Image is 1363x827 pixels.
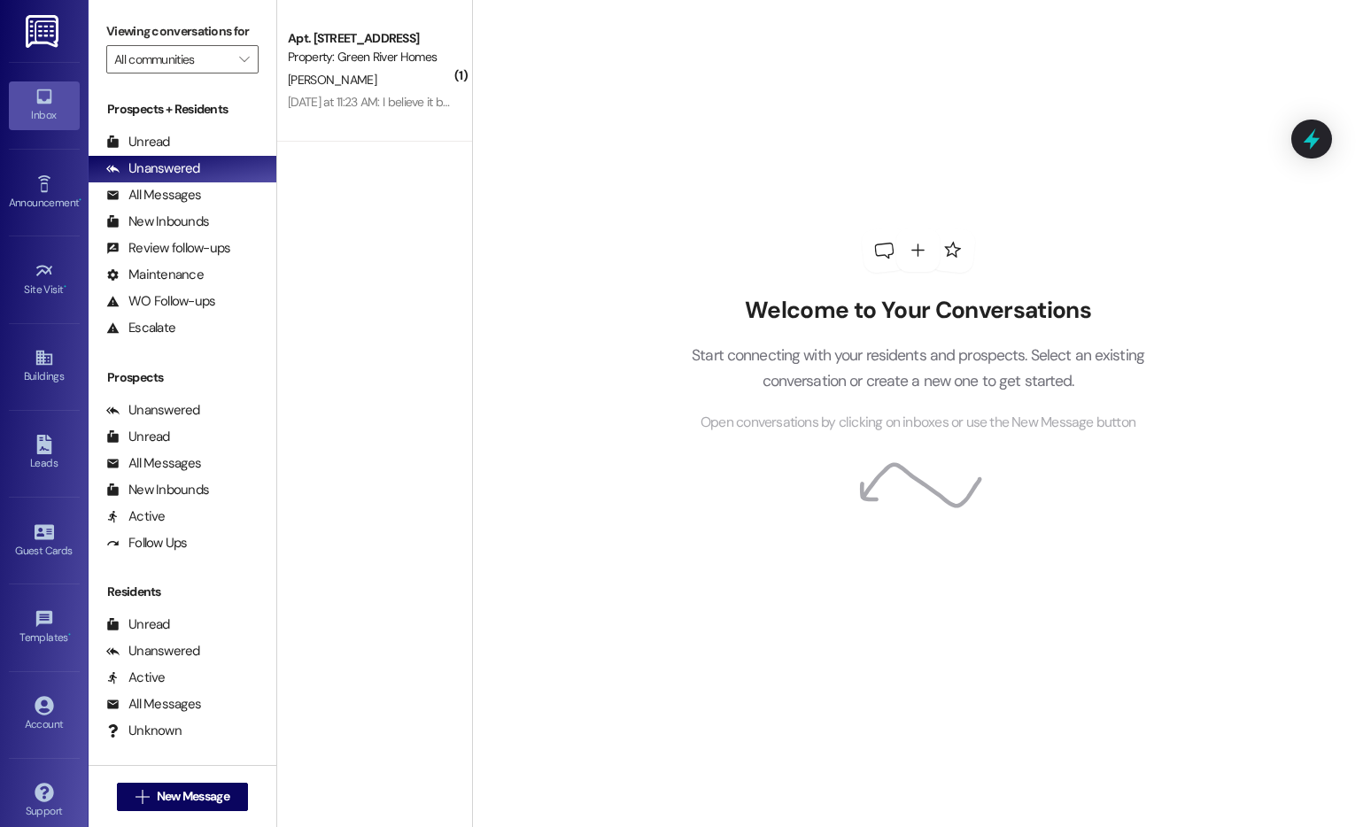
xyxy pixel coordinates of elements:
[106,428,170,446] div: Unread
[239,52,249,66] i: 
[9,517,80,565] a: Guest Cards
[136,790,149,804] i: 
[114,45,230,73] input: All communities
[79,194,81,206] span: •
[106,695,201,714] div: All Messages
[106,401,200,420] div: Unanswered
[89,583,276,601] div: Residents
[89,100,276,119] div: Prospects + Residents
[701,412,1135,434] span: Open conversations by clicking on inboxes or use the New Message button
[665,343,1172,393] p: Start connecting with your residents and prospects. Select an existing conversation or create a n...
[157,787,229,806] span: New Message
[288,72,376,88] span: [PERSON_NAME]
[89,368,276,387] div: Prospects
[9,429,80,477] a: Leads
[106,722,182,740] div: Unknown
[9,691,80,738] a: Account
[9,604,80,652] a: Templates •
[106,534,188,553] div: Follow Ups
[106,507,166,526] div: Active
[106,454,201,473] div: All Messages
[117,783,248,811] button: New Message
[106,319,175,337] div: Escalate
[106,159,200,178] div: Unanswered
[106,481,209,499] div: New Inbounds
[288,48,452,66] div: Property: Green River Homes
[106,133,170,151] div: Unread
[106,18,259,45] label: Viewing conversations for
[26,15,62,48] img: ResiDesk Logo
[106,239,230,258] div: Review follow-ups
[9,343,80,390] a: Buildings
[288,29,452,48] div: Apt. [STREET_ADDRESS]
[64,281,66,293] span: •
[106,266,204,284] div: Maintenance
[106,669,166,687] div: Active
[106,292,215,311] div: WO Follow-ups
[106,615,170,634] div: Unread
[9,256,80,304] a: Site Visit •
[106,213,209,231] div: New Inbounds
[9,777,80,825] a: Support
[106,186,201,205] div: All Messages
[68,629,71,641] span: •
[288,94,853,110] div: [DATE] at 11:23 AM: I believe it belongs to someone who lives in the red building at the end of o...
[9,81,80,129] a: Inbox
[665,297,1172,325] h2: Welcome to Your Conversations
[106,642,200,661] div: Unanswered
